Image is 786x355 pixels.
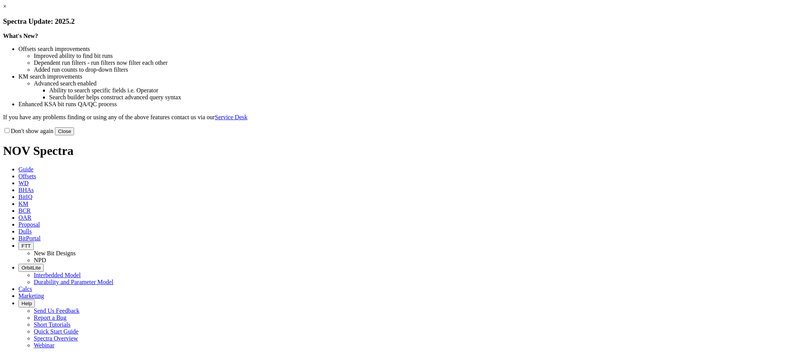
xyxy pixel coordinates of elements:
span: Calcs [18,286,32,292]
li: Search builder helps construct advanced query syntax [49,94,783,101]
li: Ability to search specific fields i.e. Operator [49,87,783,94]
span: BitIQ [18,194,32,200]
span: WD [18,180,29,186]
a: × [3,3,7,10]
a: Webinar [34,342,54,348]
span: BitPortal [18,235,41,242]
span: BCR [18,207,31,214]
li: Dependent run filters - run filters now filter each other [34,59,783,66]
p: If you have any problems finding or using any of the above features contact us via our [3,114,783,121]
span: Marketing [18,293,44,299]
a: Durability and Parameter Model [34,279,114,285]
span: KM [18,201,28,207]
a: Short Tutorials [34,321,71,328]
input: Don't show again [5,128,10,133]
a: Report a Bug [34,314,66,321]
strong: What's New? [3,33,38,39]
span: Help [21,301,32,306]
span: Offsets [18,173,36,179]
label: Don't show again [3,128,53,134]
h3: Spectra Update: 2025.2 [3,17,783,26]
a: Send Us Feedback [34,307,79,314]
span: BHAs [18,187,34,193]
h1: NOV Spectra [3,144,783,158]
button: Close [55,127,74,135]
span: OrbitLite [21,265,41,271]
span: Guide [18,166,33,173]
li: Added run counts to drop-down filters [34,66,783,73]
a: Interbedded Model [34,272,81,278]
li: Offsets search improvements [18,46,783,53]
li: Improved ability to find bit runs [34,53,783,59]
span: OAR [18,214,31,221]
a: Spectra Overview [34,335,78,342]
span: Proposal [18,221,40,228]
a: NPD [34,257,46,263]
span: Dulls [18,228,32,235]
a: New Bit Designs [34,250,76,256]
li: Advanced search enabled [34,80,783,87]
a: Quick Start Guide [34,328,78,335]
li: KM search improvements [18,73,783,80]
li: Enhanced KSA bit runs QA/QC process [18,101,783,108]
span: FTT [21,243,31,249]
a: Service Desk [215,114,248,120]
